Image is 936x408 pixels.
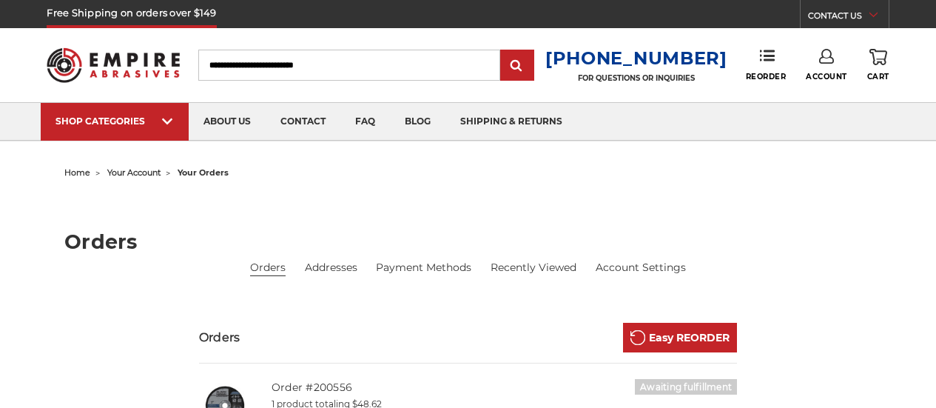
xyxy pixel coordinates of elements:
[55,116,174,127] div: SHOP CATEGORIES
[266,103,340,141] a: contact
[635,379,737,395] h6: Awaiting fulfillment
[250,260,286,276] li: Orders
[64,167,90,178] a: home
[189,103,266,141] a: about us
[376,260,471,275] a: Payment Methods
[806,72,847,81] span: Account
[390,103,445,141] a: blog
[545,73,727,83] p: FOR QUESTIONS OR INQUIRIES
[867,72,889,81] span: Cart
[746,49,787,81] a: Reorder
[623,323,737,352] a: Easy REORDER
[867,49,889,81] a: Cart
[178,167,229,178] span: your orders
[64,232,872,252] h1: Orders
[502,51,532,81] input: Submit
[491,260,576,275] a: Recently Viewed
[47,39,179,91] img: Empire Abrasives
[596,260,686,275] a: Account Settings
[808,7,889,28] a: CONTACT US
[746,72,787,81] span: Reorder
[272,381,352,394] a: Order #200556
[545,47,727,69] a: [PHONE_NUMBER]
[445,103,577,141] a: shipping & returns
[340,103,390,141] a: faq
[107,167,161,178] a: your account
[199,329,240,347] h3: Orders
[305,260,357,275] a: Addresses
